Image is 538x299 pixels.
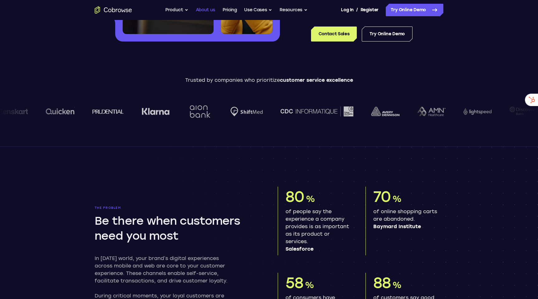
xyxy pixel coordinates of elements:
a: Register [361,4,379,16]
span: / [356,6,358,14]
p: The problem [95,206,260,210]
button: Product [165,4,188,16]
img: Klarna [141,108,169,115]
a: About us [196,4,215,16]
span: Salesforce [286,245,351,253]
a: Pricing [223,4,237,16]
p: of online shopping carts are abandoned. [373,208,438,230]
a: Contact Sales [311,27,357,42]
img: CDC Informatique [280,106,353,116]
button: Use Cases [244,4,272,16]
img: AMN Healthcare [417,107,445,116]
a: Try Online Demo [386,4,443,16]
p: of people say the experience a company provides is as important as its product or services. [286,208,351,253]
span: % [306,194,315,204]
span: % [305,280,314,290]
h2: Be there when customers need you most [95,213,258,243]
span: 88 [373,274,391,292]
span: Baymard Institute [373,223,438,230]
img: Aion Bank [187,99,212,124]
span: 80 [286,188,304,206]
a: Try Online Demo [362,27,413,42]
button: Resources [280,4,308,16]
img: prudential [92,109,124,114]
a: Log In [341,4,353,16]
p: In [DATE] world, your brand’s digital experiences across mobile and web are core to your customer... [95,255,235,285]
img: Shiftmed [230,107,262,116]
span: % [392,194,401,204]
span: 58 [286,274,303,292]
span: % [392,280,401,290]
a: Go to the home page [95,6,132,14]
img: avery-dennison [371,107,399,116]
span: 70 [373,188,391,206]
span: customer service excellence [280,77,353,83]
